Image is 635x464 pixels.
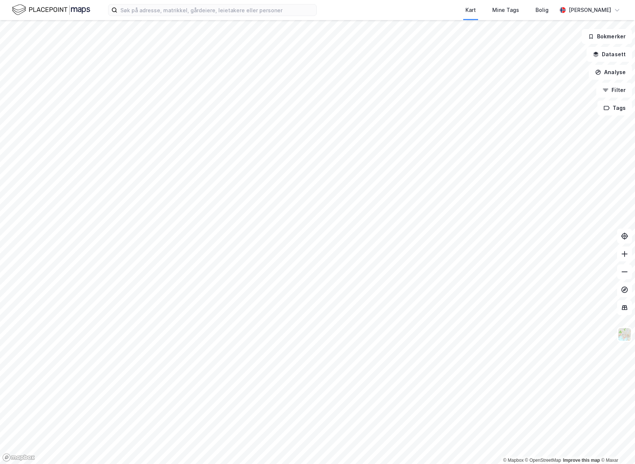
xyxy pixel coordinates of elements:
[492,6,519,15] div: Mine Tags
[596,83,632,98] button: Filter
[12,3,90,16] img: logo.f888ab2527a4732fd821a326f86c7f29.svg
[617,327,632,341] img: Z
[598,428,635,464] iframe: Chat Widget
[117,4,316,16] input: Søk på adresse, matrikkel, gårdeiere, leietakere eller personer
[587,47,632,62] button: Datasett
[589,65,632,80] button: Analyse
[536,6,549,15] div: Bolig
[503,458,524,463] a: Mapbox
[582,29,632,44] button: Bokmerker
[525,458,561,463] a: OpenStreetMap
[597,101,632,115] button: Tags
[563,458,600,463] a: Improve this map
[465,6,476,15] div: Kart
[569,6,611,15] div: [PERSON_NAME]
[2,453,35,462] a: Mapbox homepage
[598,428,635,464] div: Kontrollprogram for chat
